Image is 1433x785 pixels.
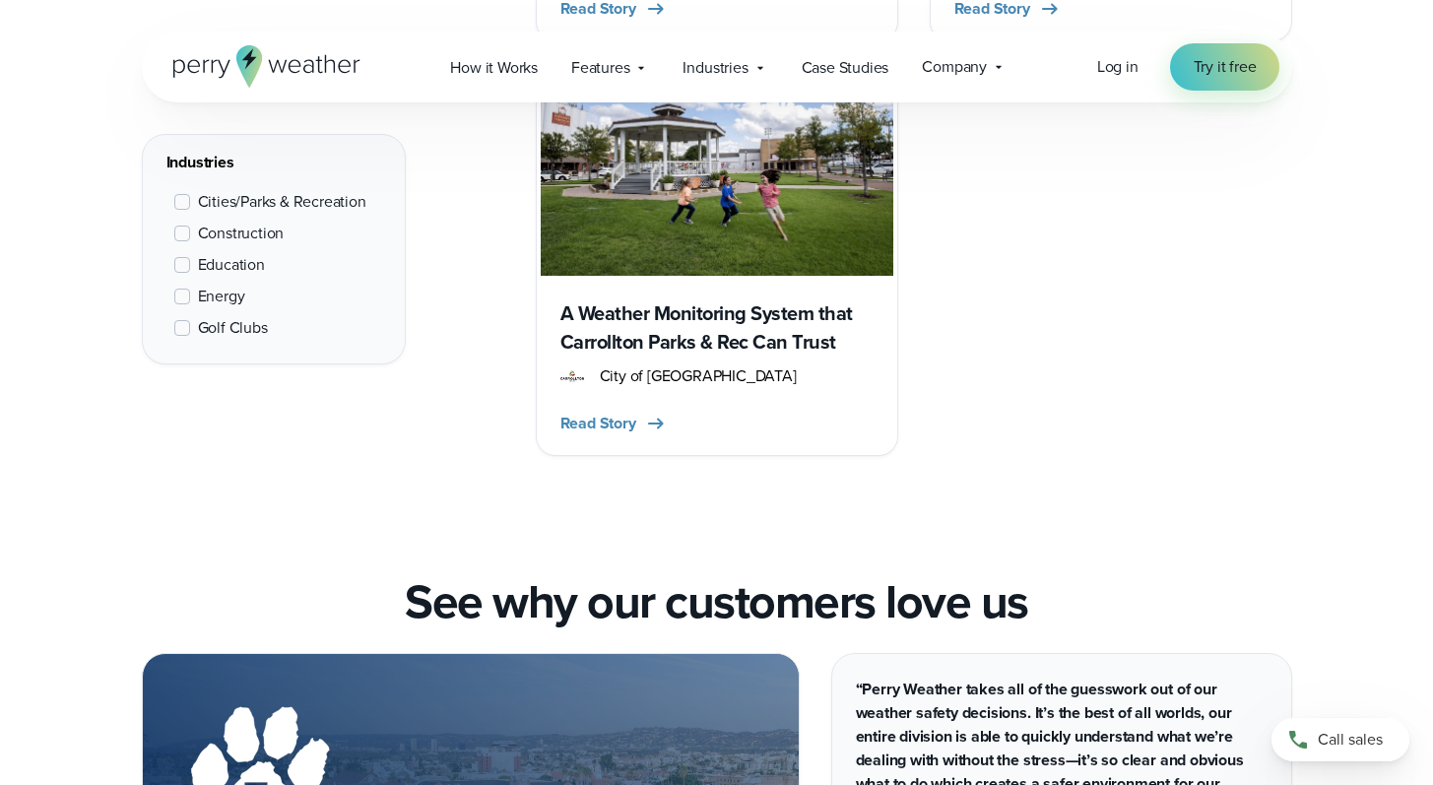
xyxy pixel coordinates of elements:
a: Log in [1097,55,1139,79]
button: Read Story [560,412,668,435]
span: Cities/Parks & Recreation [198,190,366,214]
span: Try it free [1194,55,1257,79]
span: Energy [198,285,245,308]
a: Case Studies [785,47,906,88]
span: Case Studies [802,56,889,80]
div: Industries [166,151,381,174]
a: Try it free [1170,43,1280,91]
span: How it Works [450,56,538,80]
a: City of Carrollton A Weather Monitoring System that Carrollton Parks & Rec Can Trust City of Carr... [536,73,898,456]
a: Call sales [1271,718,1409,761]
span: Industries [683,56,748,80]
span: Company [922,55,987,79]
img: City of Carrollton [541,78,893,276]
span: Read Story [560,412,636,435]
h3: A Weather Monitoring System that Carrollton Parks & Rec Can Trust [560,299,874,357]
span: City of [GEOGRAPHIC_DATA] [600,364,797,388]
h2: See why our customers love us [405,574,1028,629]
span: Education [198,253,265,277]
span: Features [571,56,629,80]
img: City of Carrollton [560,364,584,388]
a: How it Works [433,47,554,88]
span: Golf Clubs [198,316,268,340]
span: Call sales [1318,728,1383,752]
span: Log in [1097,55,1139,78]
span: Construction [198,222,285,245]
